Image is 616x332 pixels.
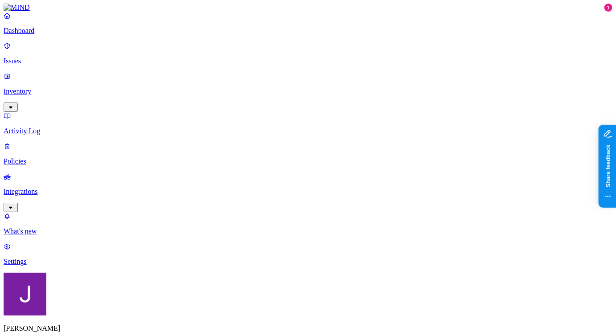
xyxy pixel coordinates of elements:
p: Policies [4,157,612,165]
img: Jimmy Tsang [4,273,46,316]
img: MIND [4,4,30,12]
div: 1 [604,4,612,12]
p: What's new [4,227,612,235]
a: Dashboard [4,12,612,35]
a: Integrations [4,172,612,211]
p: Activity Log [4,127,612,135]
a: Inventory [4,72,612,111]
p: Dashboard [4,27,612,35]
p: Integrations [4,188,612,196]
a: What's new [4,212,612,235]
p: Inventory [4,87,612,95]
a: Activity Log [4,112,612,135]
p: Issues [4,57,612,65]
a: Policies [4,142,612,165]
a: MIND [4,4,612,12]
a: Issues [4,42,612,65]
p: Settings [4,258,612,266]
a: Settings [4,242,612,266]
